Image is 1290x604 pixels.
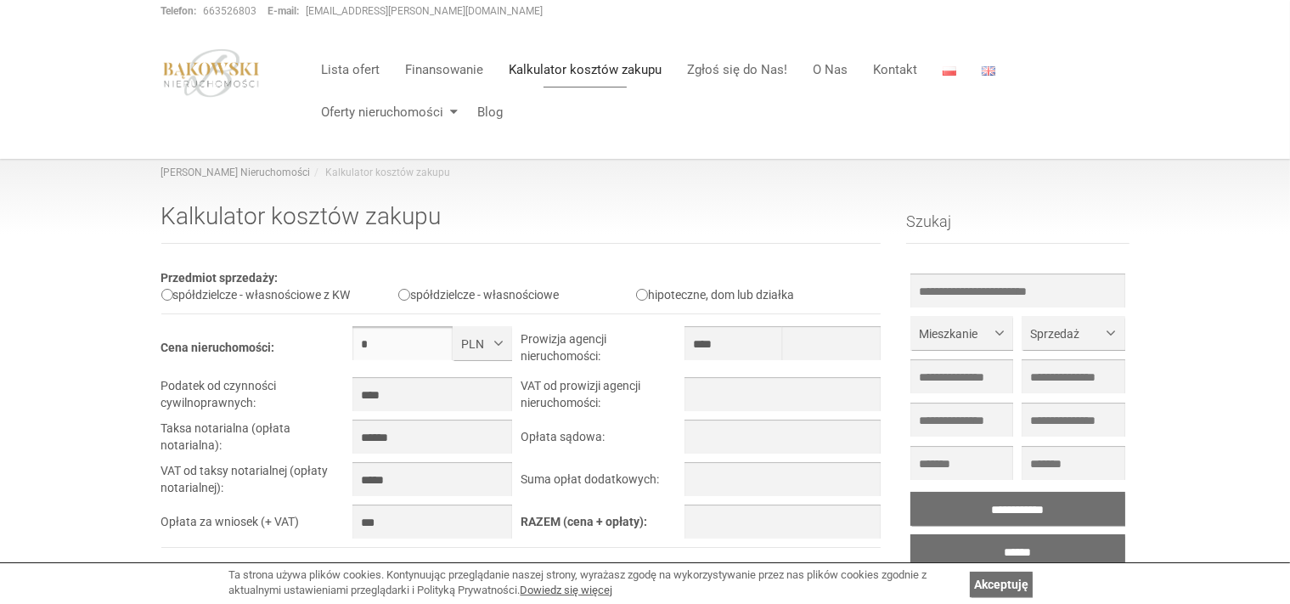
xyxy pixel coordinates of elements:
button: Sprzedaż [1022,316,1124,350]
a: 663526803 [204,5,257,17]
td: VAT od taksy notarialnej (opłaty notarialnej): [161,462,353,505]
td: Opłata za wniosek (+ VAT) [161,505,353,547]
img: logo [161,48,262,98]
label: hipoteczne, dom lub działka [636,288,794,302]
a: Kalkulator kosztów zakupu [496,53,674,87]
input: spółdzielcze - własnościowe [398,289,410,301]
strong: Telefon: [161,5,197,17]
button: PLN [453,326,512,360]
td: Taksa notarialna (opłata notarialna): [161,420,353,462]
a: Blog [465,95,503,129]
a: Zgłoś się do Nas! [674,53,800,87]
div: Ta strona używa plików cookies. Kontynuując przeglądanie naszej strony, wyrażasz zgodę na wykorzy... [229,567,961,599]
a: Oferty nieruchomości [308,95,465,129]
td: VAT od prowizji agencji nieruchomości: [521,377,684,420]
input: spółdzielcze - własnościowe z KW [161,289,173,301]
img: English [982,66,995,76]
h3: Szukaj [906,213,1129,244]
strong: E-mail: [268,5,300,17]
td: Podatek od czynności cywilnoprawnych: [161,377,353,420]
a: [EMAIL_ADDRESS][PERSON_NAME][DOMAIN_NAME] [307,5,544,17]
span: PLN [461,336,491,353]
td: Prowizja agencji nieruchomości: [521,326,684,377]
b: RAZEM (cena + opłaty): [521,515,647,528]
li: Kalkulator kosztów zakupu [311,166,451,180]
td: Suma opłat dodatkowych: [521,462,684,505]
button: Mieszkanie [910,316,1013,350]
a: Finansowanie [392,53,496,87]
span: Sprzedaż [1030,325,1103,342]
b: Przedmiot sprzedaży: [161,271,279,285]
span: Mieszkanie [919,325,992,342]
input: hipoteczne, dom lub działka [636,289,648,301]
a: Akceptuję [970,572,1033,597]
a: O Nas [800,53,860,87]
label: spółdzielcze - własnościowe [398,288,559,302]
a: Dowiedz się więcej [521,584,613,596]
a: [PERSON_NAME] Nieruchomości [161,167,311,178]
a: Kontakt [860,53,930,87]
img: Polski [943,66,956,76]
label: spółdzielcze - własnościowe z KW [161,288,351,302]
b: Cena nieruchomości: [161,341,275,354]
h1: Kalkulator kosztów zakupu [161,204,882,244]
td: Opłata sądowa: [521,420,684,462]
a: Lista ofert [308,53,392,87]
